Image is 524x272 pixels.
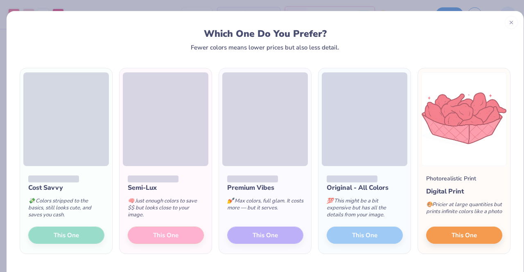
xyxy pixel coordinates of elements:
div: Just enough colors to save $$ but looks close to your image. [128,193,204,227]
div: Max colors, full glam. It costs more — but it serves. [227,193,303,220]
div: Premium Vibes [227,183,303,193]
span: 💯 [327,197,333,205]
span: 🎨 [426,201,433,208]
div: Semi-Lux [128,183,204,193]
div: Cost Savvy [28,183,104,193]
span: This One [452,231,477,240]
div: Which One Do You Prefer? [29,28,501,39]
div: Colors stripped to the basics, still looks cute, and saves you cash. [28,193,104,227]
span: 💸 [28,197,35,205]
div: This might be a bit expensive but has all the details from your image. [327,193,403,227]
span: 🧠 [128,197,134,205]
div: Photorealistic Print [426,174,476,183]
div: Original - All Colors [327,183,403,193]
div: Pricier at large quantities but prints infinite colors like a photo [426,196,502,223]
div: Fewer colors means lower prices but also less detail. [191,44,339,51]
button: This One [426,227,502,244]
div: Digital Print [426,187,502,196]
span: 💅 [227,197,234,205]
img: Photorealistic preview [421,72,507,166]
